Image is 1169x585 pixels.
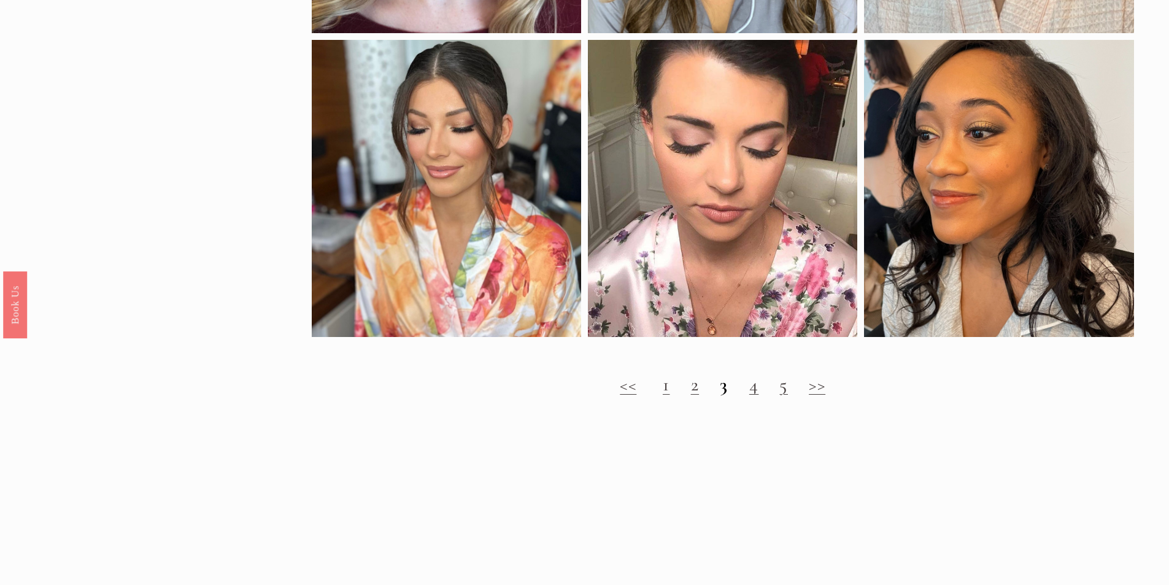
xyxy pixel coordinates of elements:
a: Book Us [3,271,27,338]
a: >> [809,373,825,396]
a: 4 [749,373,759,396]
strong: 3 [720,373,728,396]
a: << [620,373,636,396]
a: 2 [691,373,700,396]
a: 1 [663,373,670,396]
a: 5 [779,373,788,396]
